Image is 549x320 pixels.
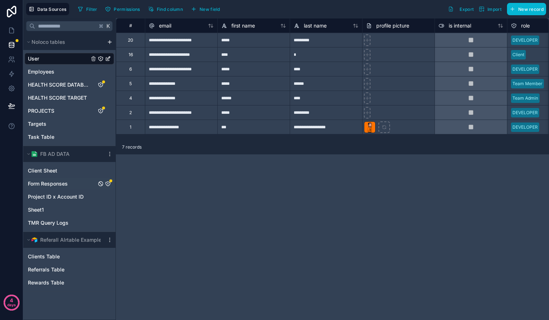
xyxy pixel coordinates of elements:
div: DEVELOPER [512,109,538,116]
button: New field [188,4,223,14]
button: Find column [146,4,185,14]
div: DEVELOPER [512,66,538,72]
div: DEVELOPER [512,124,538,130]
span: Filter [86,7,97,12]
span: role [521,22,530,29]
span: Find column [157,7,183,12]
p: 4 [10,297,13,304]
span: K [106,24,111,29]
button: Filter [75,4,100,14]
span: 7 records [122,144,142,150]
div: 2 [129,110,132,116]
span: Import [487,7,502,12]
div: 4 [129,95,132,101]
span: Data Sources [37,7,67,12]
button: Import [476,3,504,15]
span: email [159,22,171,29]
span: Permissions [114,7,140,12]
span: first name [231,22,255,29]
a: New record [504,3,546,15]
div: Client [512,51,524,58]
span: profile picture [376,22,409,29]
button: Data Sources [26,3,69,15]
div: Team Admin [512,95,538,101]
div: # [122,23,139,28]
button: New record [507,3,546,15]
p: days [7,300,16,310]
span: New record [518,7,544,12]
div: Team Member [512,80,542,87]
span: Export [460,7,474,12]
span: New field [200,7,220,12]
div: 16 [129,52,133,58]
a: Permissions [102,4,145,14]
div: 6 [129,66,132,72]
div: 20 [128,37,133,43]
div: DEVELOPER [512,37,538,43]
div: 5 [129,81,132,87]
button: Permissions [102,4,142,14]
span: is internal [449,22,471,29]
div: 1 [130,124,131,130]
button: Export [445,3,476,15]
span: last name [304,22,327,29]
